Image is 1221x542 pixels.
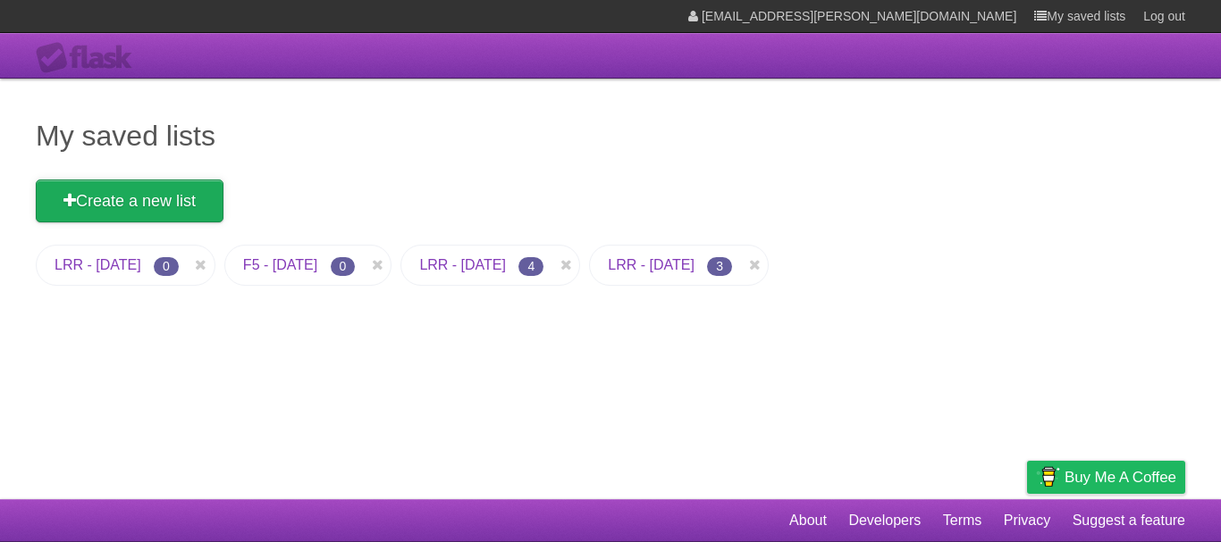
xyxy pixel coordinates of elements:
[154,257,179,276] span: 0
[707,257,732,276] span: 3
[419,257,506,272] a: LRR - [DATE]
[1065,462,1176,493] span: Buy me a coffee
[36,179,223,222] a: Create a new list
[36,42,143,74] div: Flask
[943,504,982,538] a: Terms
[518,257,543,276] span: 4
[1073,504,1185,538] a: Suggest a feature
[1036,462,1060,492] img: Buy me a coffee
[36,114,1185,157] h1: My saved lists
[789,504,827,538] a: About
[331,257,356,276] span: 0
[848,504,921,538] a: Developers
[55,257,141,272] a: LRR - [DATE]
[243,257,317,272] a: F5 - [DATE]
[608,257,695,272] a: LRR - [DATE]
[1004,504,1050,538] a: Privacy
[1027,461,1185,494] a: Buy me a coffee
